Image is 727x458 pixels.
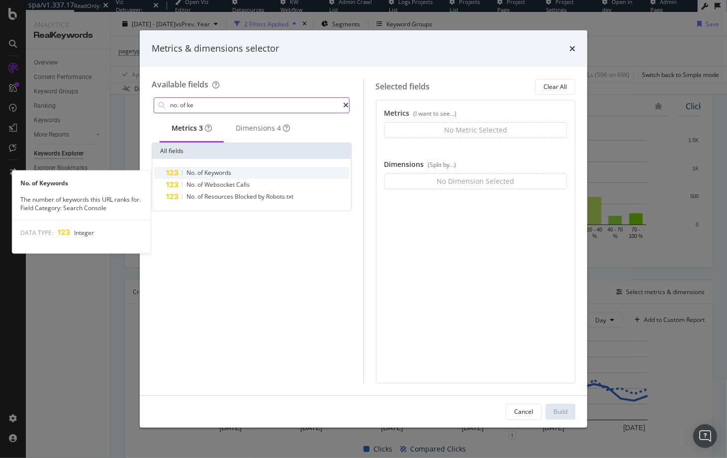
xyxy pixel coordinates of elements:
div: No Dimension Selected [437,176,514,186]
div: Dimensions [236,123,290,133]
div: Selected fields [376,81,430,92]
span: of [197,192,204,201]
div: Metrics & dimensions selector [152,42,279,55]
span: of [197,180,204,189]
div: (I want to see...) [414,109,457,118]
span: Blocked [235,192,258,201]
div: Clear All [544,82,567,91]
span: Keywords [204,168,231,177]
div: No Metric Selected [444,125,507,135]
div: Available fields [152,79,208,90]
span: No. [186,180,197,189]
span: Websocket [204,180,236,189]
span: by [258,192,266,201]
div: Dimensions [384,159,567,173]
div: modal [140,30,587,428]
div: times [569,42,575,55]
span: 3 [199,123,203,133]
span: No. [186,192,197,201]
input: Search by field name [169,98,344,113]
div: The number of keywords this URL ranks for. Field Category: Search Console [12,195,151,212]
div: brand label [277,123,281,133]
div: brand label [199,123,203,133]
div: Metrics [172,123,212,133]
div: Open Intercom Messenger [693,424,717,448]
div: (Split by...) [428,160,456,169]
span: 4 [277,123,281,133]
div: No. of Keywords [12,179,151,187]
button: Clear All [535,79,575,95]
div: Metrics [384,108,567,122]
span: of [197,168,204,177]
span: Calls [236,180,250,189]
div: Cancel [514,407,533,416]
div: Build [553,407,567,416]
div: All fields [152,143,351,159]
span: Resources [204,192,235,201]
span: Robots.txt [266,192,293,201]
button: Cancel [506,404,542,420]
button: Build [545,404,575,420]
span: No. [186,168,197,177]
